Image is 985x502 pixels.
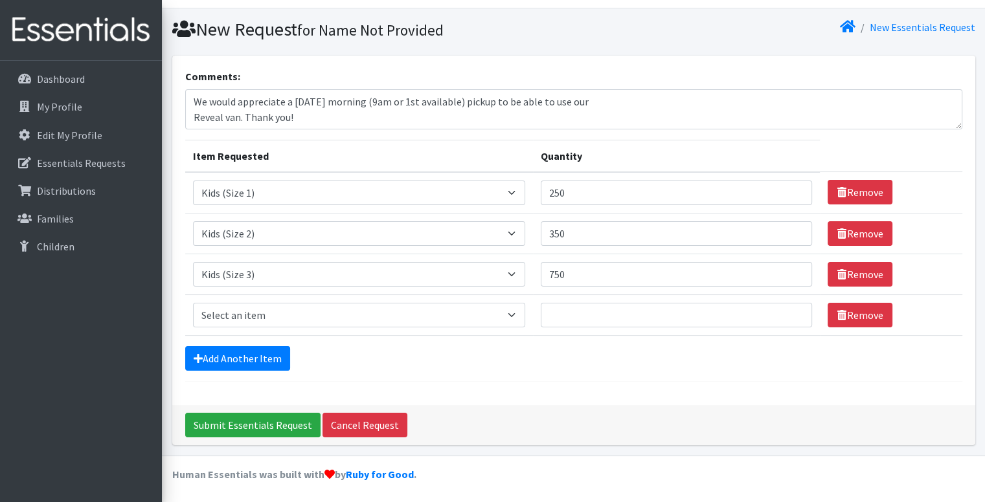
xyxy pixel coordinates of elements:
a: Remove [828,221,892,246]
p: My Profile [37,100,82,113]
p: Families [37,212,74,225]
a: Ruby for Good [346,468,414,481]
p: Children [37,240,74,253]
p: Distributions [37,184,96,197]
a: New Essentials Request [870,21,975,34]
a: Edit My Profile [5,122,157,148]
strong: Human Essentials was built with by . [172,468,416,481]
label: Comments: [185,69,240,84]
a: Families [5,206,157,232]
a: Essentials Requests [5,150,157,176]
a: My Profile [5,94,157,120]
a: Distributions [5,178,157,204]
a: Cancel Request [323,413,407,437]
a: Children [5,234,157,259]
a: Add Another Item [185,346,290,371]
th: Quantity [533,140,821,172]
a: Dashboard [5,66,157,92]
a: Remove [828,180,892,204]
p: Dashboard [37,72,85,85]
p: Essentials Requests [37,157,126,169]
h1: New Request [172,18,569,41]
small: for Name Not Provided [297,21,444,39]
a: Remove [828,262,892,287]
input: Submit Essentials Request [185,413,321,437]
img: HumanEssentials [5,8,157,52]
p: Edit My Profile [37,129,102,142]
a: Remove [828,303,892,327]
th: Item Requested [185,140,533,172]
